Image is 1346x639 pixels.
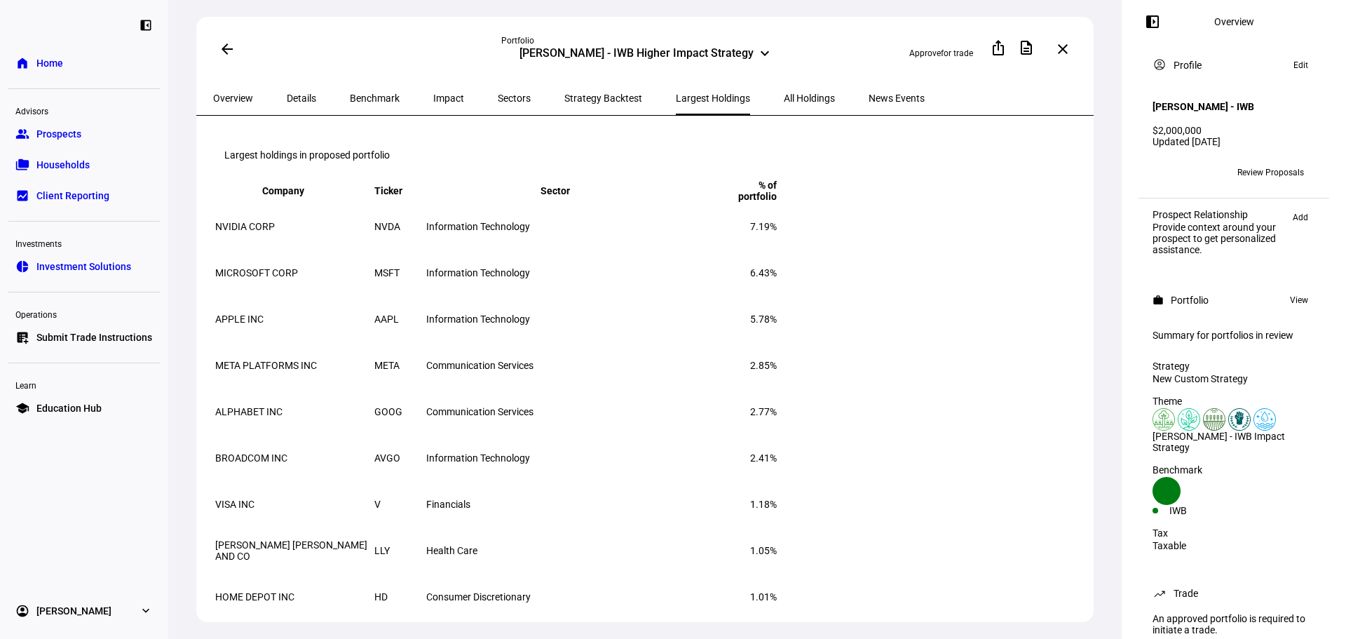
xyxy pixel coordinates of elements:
span: VISA INC [215,499,254,510]
img: racialJustice.colored.svg [1228,408,1251,431]
span: MSFT [374,267,400,278]
span: NVIDIA CORP [215,221,275,232]
eth-mat-symbol: left_panel_close [139,18,153,32]
h4: [PERSON_NAME] - IWB [1153,101,1254,112]
mat-icon: close [1054,41,1071,58]
div: Portfolio [1171,295,1209,306]
button: Review Proposals [1226,161,1315,184]
img: climateChange.colored.svg [1178,408,1200,431]
span: APPLE INC [215,314,264,325]
span: 2.77% [750,406,777,417]
div: Summary for portfolios in review [1153,330,1315,341]
span: News Events [869,93,925,103]
eth-mat-symbol: expand_more [139,604,153,618]
div: [PERSON_NAME] - IWB Higher Impact Strategy [519,46,754,63]
span: 7.19% [750,221,777,232]
span: 5.78% [750,314,777,325]
span: Edit [1293,57,1308,74]
eth-mat-symbol: account_circle [15,604,29,618]
span: Households [36,158,90,172]
img: deforestation.colored.svg [1153,408,1175,431]
eth-panel-overview-card-header: Trade [1153,585,1315,602]
span: BROADCOM INC [215,452,287,464]
span: [PERSON_NAME] [PERSON_NAME] AND CO [215,539,367,562]
span: [PERSON_NAME] [36,604,111,618]
mat-icon: account_circle [1153,58,1167,72]
eth-mat-symbol: group [15,127,29,141]
span: Details [287,93,316,103]
button: Add [1286,209,1315,226]
a: homeHome [8,49,160,77]
span: % of portfolio [708,180,777,202]
span: Impact [433,93,464,103]
span: Home [36,56,63,70]
span: Client Reporting [36,189,109,203]
mat-icon: ios_share [990,39,1007,56]
span: Overview [213,93,253,103]
a: folder_copyHouseholds [8,151,160,179]
span: GOOG [374,406,402,417]
mat-icon: arrow_back [219,41,236,58]
span: 2.41% [750,452,777,464]
div: Prospect Relationship [1153,209,1286,220]
img: cleanWater.colored.svg [1253,408,1276,431]
div: [PERSON_NAME] - IWB Impact Strategy [1153,431,1315,453]
div: Benchmark [1153,464,1315,476]
eth-data-table-title: Largest holdings in proposed portfolio [224,149,390,161]
img: sustainableAgriculture.colored.svg [1203,408,1225,431]
mat-icon: trending_up [1153,586,1167,600]
span: Strategy Backtest [564,93,642,103]
span: Add [1293,209,1308,226]
div: $2,000,000 [1153,125,1315,136]
div: Updated [DATE] [1153,136,1315,147]
span: Education Hub [36,401,102,415]
span: Submit Trade Instructions [36,330,152,344]
span: Financials [426,499,470,510]
span: AVGO [374,452,400,464]
eth-mat-symbol: home [15,56,29,70]
span: LLY [374,545,390,556]
span: Information Technology [426,221,530,232]
span: 1.01% [750,591,777,603]
span: MICROSOFT CORP [215,267,298,278]
span: Prospects [36,127,81,141]
div: Portfolio [501,35,789,46]
span: Ticker [374,185,423,196]
mat-icon: description [1018,39,1035,56]
button: Edit [1286,57,1315,74]
mat-icon: left_panel_open [1144,13,1161,30]
span: Benchmark [350,93,400,103]
eth-mat-symbol: school [15,401,29,415]
div: IWB [1169,505,1234,516]
span: View [1290,292,1308,309]
div: Taxable [1153,540,1315,551]
div: Theme [1153,396,1315,407]
a: bid_landscapeClient Reporting [8,182,160,210]
span: Communication Services [426,406,533,417]
div: Strategy [1153,361,1315,372]
span: 2.85% [750,360,777,371]
mat-icon: keyboard_arrow_down [756,45,773,62]
span: 6.43% [750,267,777,278]
span: Consumer Discretionary [426,591,531,603]
span: Communication Services [426,360,533,371]
span: V [374,499,381,510]
span: NVDA [374,221,400,232]
span: Approve [909,48,941,58]
eth-mat-symbol: bid_landscape [15,189,29,203]
eth-panel-overview-card-header: Portfolio [1153,292,1315,309]
span: AAPL [374,314,399,325]
span: META PLATFORMS INC [215,360,317,371]
div: Provide context around your prospect to get personalized assistance. [1153,222,1286,255]
a: groupProspects [8,120,160,148]
div: Profile [1174,60,1202,71]
div: Overview [1214,16,1254,27]
a: pie_chartInvestment Solutions [8,253,160,281]
span: Company [262,185,325,196]
div: Investments [8,233,160,253]
span: HOME DEPOT INC [215,591,294,603]
span: 1.05% [750,545,777,556]
span: Sectors [498,93,531,103]
div: Trade [1174,588,1198,599]
span: Sector [541,185,591,196]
